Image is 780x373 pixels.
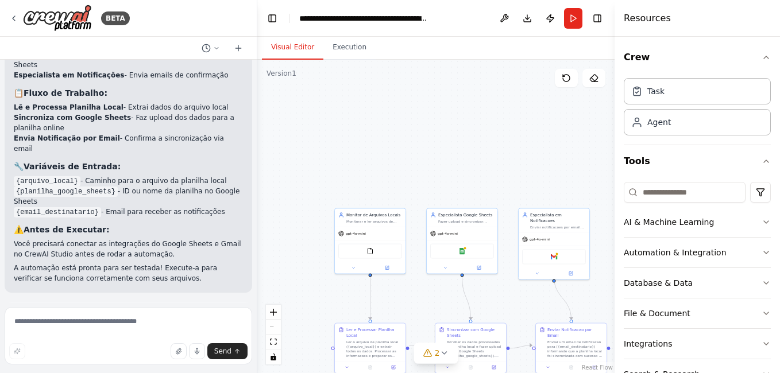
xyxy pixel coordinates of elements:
button: 2 [414,343,458,364]
div: Agent [647,116,671,128]
strong: Especialista em Notificações [14,71,124,79]
button: No output available [458,364,482,371]
div: Especialista Google SheetsFazer upload e sincronizar dados da planilha local para Google Sheets (... [426,208,498,274]
div: Enviar notificacoes por email ({email_destinatario}) quando a planilha for atualizada no Google S... [530,225,586,230]
div: Enviar Notificacao por Email [547,327,603,339]
span: gpt-4o-mini [438,231,458,236]
g: Edge from a2712850-944b-47d2-8d87-dd3e401efadb to bf5db054-f86e-4560-acc0-6f5ac16d1917 [368,277,373,320]
button: AI & Machine Learning [624,207,771,237]
button: zoom in [266,305,281,320]
li: - ID ou nome da planilha no Google Sheets [14,186,243,207]
div: Fazer upload e sincronizar dados da planilha local para Google Sheets ({planilha_google_sheets}),... [438,219,494,224]
button: Tools [624,145,771,177]
h3: 📋 [14,87,243,99]
strong: Antes de Executar: [24,225,110,234]
div: React Flow controls [266,305,281,364]
button: Open in side panel [384,364,403,371]
img: Logo [23,5,92,32]
button: Integrations [624,329,771,359]
strong: Envia Notificação por Email [14,134,120,142]
button: Open in side panel [371,265,404,271]
button: Automation & Integration [624,238,771,267]
div: Especialista em NotificacoesEnviar notificacoes por email ({email_destinatario}) quando a planilh... [518,208,590,280]
div: Monitor de Arquivos LocaisMonitorar e ler arquivos de planilhas locais ({arquivo_local}) para det... [334,208,406,274]
div: Especialista Google Sheets [438,212,494,218]
li: - Confirma a sincronização via email [14,133,243,154]
button: Execution [323,36,376,60]
div: Ler e Processar Planilha Local [346,327,402,339]
span: gpt-4o-mini [346,231,366,236]
g: Edge from a35958c1-3ebb-4622-8cd9-4a2bc009fc51 to e012aae4-82cd-4793-a21e-3f7f4178586d [459,277,474,320]
button: Hide right sidebar [589,10,605,26]
img: FileReadTool [367,248,374,255]
nav: breadcrumb [299,13,428,24]
div: Ler o arquivo de planilha local ({arquivo_local}) e extrair todos os dados. Processar as informac... [346,340,402,358]
div: Sincronizar com Google Sheets [447,327,503,339]
g: Edge from e012aae4-82cd-4793-a21e-3f7f4178586d to 95bf66c2-97c6-4234-8b7e-7dfa18bfe70d [510,343,532,351]
div: Enviar um email de notificacao para ({email_destinatario}) informando que a planilha local foi si... [547,340,603,358]
button: Open in side panel [484,364,504,371]
button: Improve this prompt [9,343,25,359]
button: Upload files [171,343,187,359]
a: React Flow attribution [582,364,613,371]
button: Visual Editor [262,36,323,60]
li: - Email para receber as notificações [14,207,243,217]
span: gpt-4o-mini [530,237,550,242]
code: {arquivo_local} [14,176,80,187]
p: A automação está pronta para ser testada! Execute-a para verificar se funciona corretamente com s... [14,263,243,283]
button: Start a new chat [229,41,248,55]
button: Hide left sidebar [264,10,280,26]
div: Integrations [624,338,672,349]
p: Você precisará conectar as integrações do Google Sheets e Gmail no CrewAI Studio antes de rodar a... [14,239,243,259]
span: 2 [435,347,440,359]
div: File & Document [624,308,690,319]
strong: Fluxo de Trabalho: [24,88,107,98]
code: {email_destinatario} [14,207,101,217]
div: Crew [624,73,771,145]
div: BETA [101,11,130,25]
strong: Lê e Processa Planilha Local [14,103,123,111]
div: Receber os dados processados da planilha local e fazer upload para o Google Sheets ({planilha_goo... [447,340,503,358]
div: Monitor de Arquivos Locais [346,212,402,218]
img: Google Sheets [459,248,466,255]
g: Edge from bf5db054-f86e-4560-acc0-6f5ac16d1917 to e012aae4-82cd-4793-a21e-3f7f4178586d [410,343,432,351]
li: - Faz upload dos dados para a planilha online [14,112,243,133]
strong: Sincroniza com Google Sheets [14,114,131,122]
div: Especialista em Notificacoes [530,212,586,224]
li: - Extrai dados do arquivo local [14,102,243,112]
button: No output available [358,364,382,371]
h4: Resources [624,11,671,25]
span: Send [214,347,231,356]
li: - Caminho para o arquivo da planilha local [14,176,243,186]
h3: ⚠️ [14,224,243,235]
g: Edge from c892aae0-0253-4290-82a3-0d382c5bb754 to 95bf66c2-97c6-4234-8b7e-7dfa18bfe70d [551,277,574,320]
button: toggle interactivity [266,349,281,364]
div: Database & Data [624,277,693,289]
div: Task [647,86,665,97]
button: Switch to previous chat [197,41,225,55]
li: - Faz upload dos dados para Google Sheets [14,49,243,70]
button: Crew [624,41,771,73]
div: AI & Machine Learning [624,216,714,228]
strong: Variáveis de Entrada: [24,162,121,171]
button: fit view [266,335,281,349]
button: Database & Data [624,268,771,298]
div: Monitorar e ler arquivos de planilhas locais ({arquivo_local}) para detectar mudanças e preparar ... [346,219,402,224]
div: Version 1 [267,69,296,78]
button: File & Document [624,298,771,328]
button: Open in side panel [463,265,496,271]
div: Automation & Integration [624,247,727,258]
button: No output available [559,364,583,371]
button: Open in side panel [555,270,588,277]
img: Gmail [551,254,558,261]
button: Send [207,343,248,359]
h3: 🔧 [14,161,243,172]
li: - Envia emails de confirmação [14,70,243,80]
code: {planilha_google_sheets} [14,187,118,197]
button: Click to speak your automation idea [189,343,205,359]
